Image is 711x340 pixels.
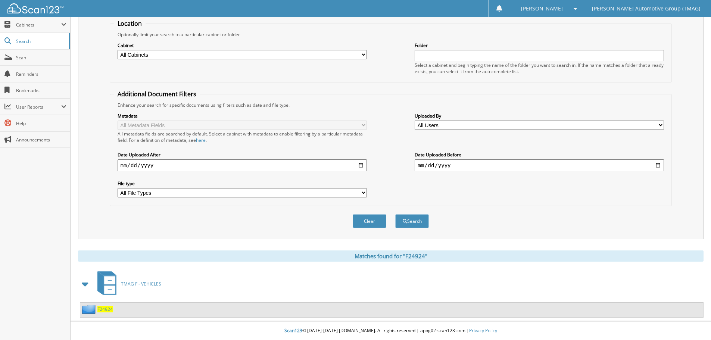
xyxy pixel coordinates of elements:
span: Reminders [16,71,66,77]
input: start [118,159,367,171]
div: © [DATE]-[DATE] [DOMAIN_NAME]. All rights reserved | appg02-scan123-com | [71,322,711,340]
a: TMAG F - VEHICLES [93,269,161,299]
label: File type [118,180,367,187]
div: Select a cabinet and begin typing the name of the folder you want to search in. If the name match... [415,62,664,75]
label: Uploaded By [415,113,664,119]
img: folder2.png [82,305,97,314]
iframe: Chat Widget [674,304,711,340]
label: Date Uploaded Before [415,152,664,158]
a: F24924 [97,306,113,312]
div: Enhance your search for specific documents using filters such as date and file type. [114,102,668,108]
label: Date Uploaded After [118,152,367,158]
span: Bookmarks [16,87,66,94]
div: Matches found for "F24924" [78,250,704,262]
span: User Reports [16,104,61,110]
button: Search [395,214,429,228]
legend: Location [114,19,146,28]
span: Search [16,38,65,44]
label: Metadata [118,113,367,119]
span: [PERSON_NAME] [521,6,563,11]
div: All metadata fields are searched by default. Select a cabinet with metadata to enable filtering b... [118,131,367,143]
span: Scan [16,54,66,61]
button: Clear [353,214,386,228]
img: scan123-logo-white.svg [7,3,63,13]
a: Privacy Policy [469,327,497,334]
span: Scan123 [284,327,302,334]
span: [PERSON_NAME] Automotive Group (TMAG) [592,6,700,11]
legend: Additional Document Filters [114,90,200,98]
span: TMAG F - VEHICLES [121,281,161,287]
a: here [196,137,206,143]
label: Cabinet [118,42,367,49]
span: Announcements [16,137,66,143]
span: Help [16,120,66,127]
label: Folder [415,42,664,49]
div: Optionally limit your search to a particular cabinet or folder [114,31,668,38]
span: Cabinets [16,22,61,28]
input: end [415,159,664,171]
